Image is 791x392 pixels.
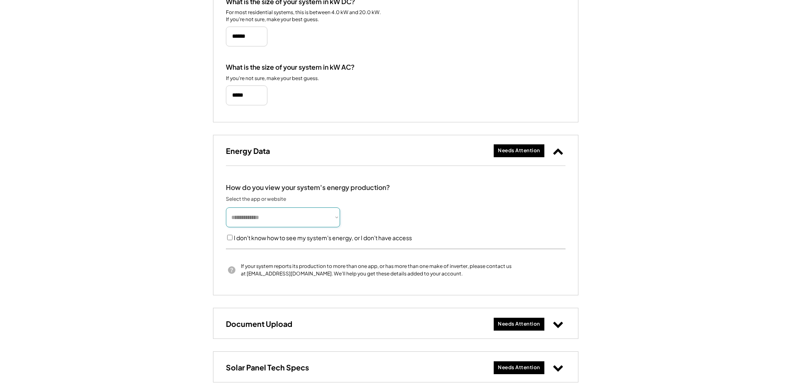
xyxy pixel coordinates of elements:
div: Needs Attention [498,321,540,328]
div: For most residential systems, this is between 4.0 kW and 20.0 kW. If you're not sure, make your b... [226,9,382,23]
div: Select the app or website [226,196,309,202]
div: If you're not sure, make your best guess. [226,75,319,82]
div: What is the size of your system in kW AC? [226,63,355,72]
div: How do you view your system's energy production? [226,183,390,192]
div: Needs Attention [498,364,540,371]
h3: Document Upload [226,319,292,329]
h3: Solar Panel Tech Specs [226,363,309,372]
div: If your system reports its production to more than one app, or has more than one make of inverter... [241,263,512,278]
label: I don't know how to see my system's energy, or I don't have access [234,234,412,241]
h3: Energy Data [226,146,270,156]
div: Needs Attention [498,147,540,154]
